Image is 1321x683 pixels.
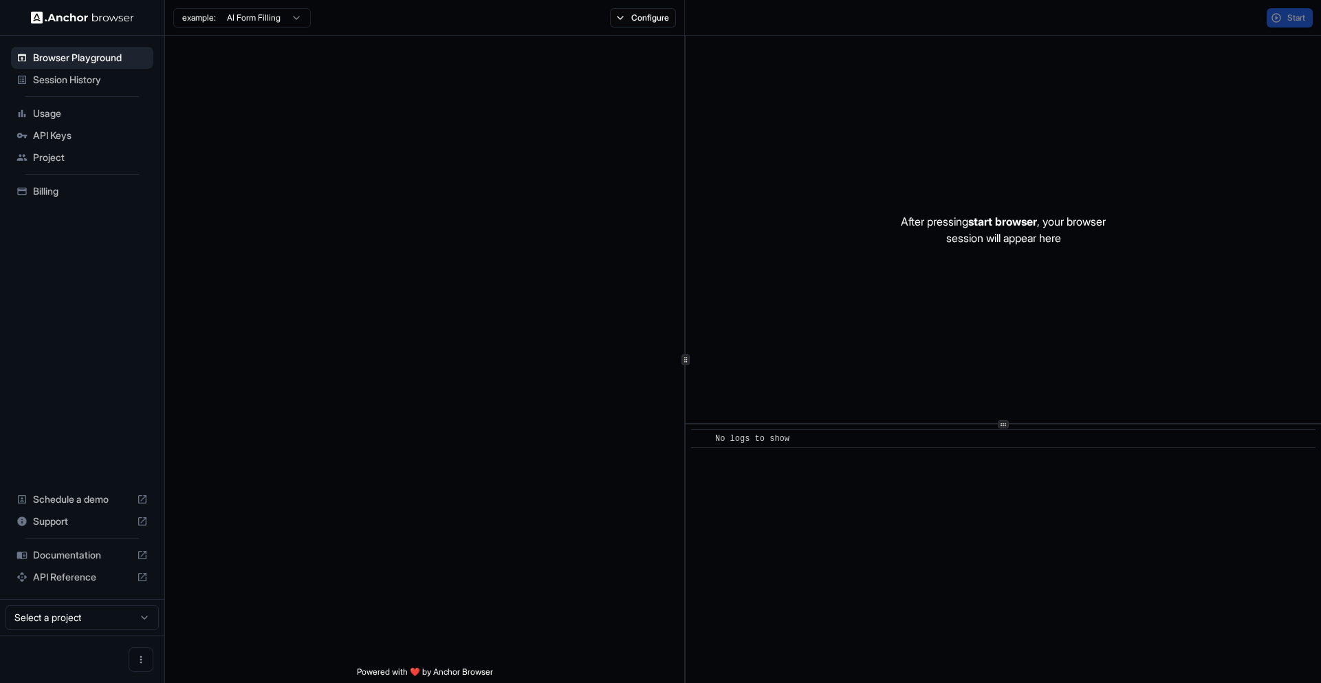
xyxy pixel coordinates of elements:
[11,566,153,588] div: API Reference
[33,570,131,584] span: API Reference
[901,213,1106,246] p: After pressing , your browser session will appear here
[11,180,153,202] div: Billing
[33,492,131,506] span: Schedule a demo
[610,8,677,28] button: Configure
[357,666,493,683] span: Powered with ❤️ by Anchor Browser
[11,124,153,147] div: API Keys
[11,488,153,510] div: Schedule a demo
[33,548,131,562] span: Documentation
[11,47,153,69] div: Browser Playground
[11,544,153,566] div: Documentation
[968,215,1037,228] span: start browser
[33,151,148,164] span: Project
[33,129,148,142] span: API Keys
[33,514,131,528] span: Support
[11,147,153,169] div: Project
[31,11,134,24] img: Anchor Logo
[33,107,148,120] span: Usage
[715,434,789,444] span: No logs to show
[698,432,705,446] span: ​
[11,510,153,532] div: Support
[11,102,153,124] div: Usage
[33,73,148,87] span: Session History
[33,184,148,198] span: Billing
[33,51,148,65] span: Browser Playground
[129,647,153,672] button: Open menu
[11,69,153,91] div: Session History
[182,12,216,23] span: example:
